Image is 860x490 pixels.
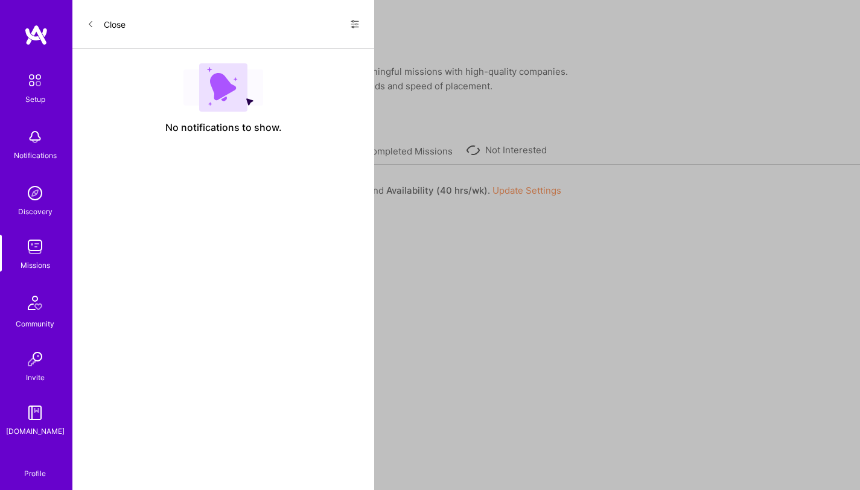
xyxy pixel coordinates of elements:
[24,24,48,46] img: logo
[21,259,50,272] div: Missions
[14,149,57,162] div: Notifications
[6,425,65,437] div: [DOMAIN_NAME]
[23,347,47,371] img: Invite
[20,454,50,479] a: Profile
[183,63,263,112] img: empty
[23,125,47,149] img: bell
[165,121,282,134] span: No notifications to show.
[87,14,126,34] button: Close
[22,68,48,93] img: setup
[16,317,54,330] div: Community
[23,401,47,425] img: guide book
[18,205,53,218] div: Discovery
[23,235,47,259] img: teamwork
[26,371,45,384] div: Invite
[23,181,47,205] img: discovery
[24,467,46,479] div: Profile
[21,288,49,317] img: Community
[25,93,45,106] div: Setup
